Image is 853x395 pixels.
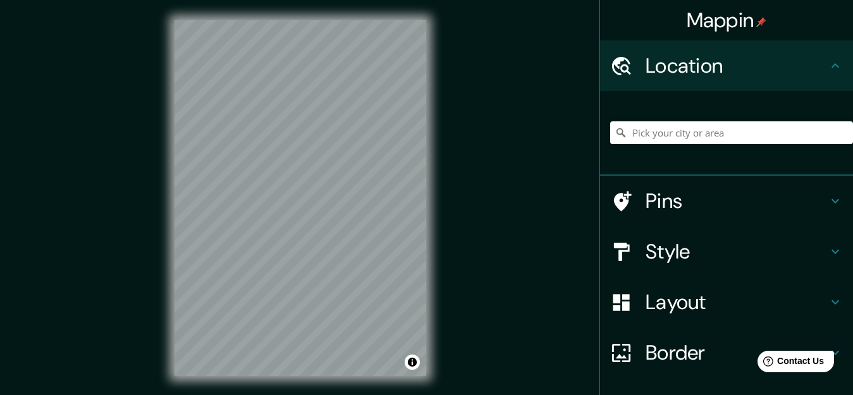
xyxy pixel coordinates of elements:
[646,188,828,214] h4: Pins
[175,20,426,376] canvas: Map
[600,327,853,378] div: Border
[600,176,853,226] div: Pins
[740,346,839,381] iframe: Help widget launcher
[756,17,766,27] img: pin-icon.png
[646,289,828,315] h4: Layout
[687,8,767,33] h4: Mappin
[405,355,420,370] button: Toggle attribution
[600,40,853,91] div: Location
[600,277,853,327] div: Layout
[600,226,853,277] div: Style
[646,239,828,264] h4: Style
[610,121,853,144] input: Pick your city or area
[646,340,828,365] h4: Border
[646,53,828,78] h4: Location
